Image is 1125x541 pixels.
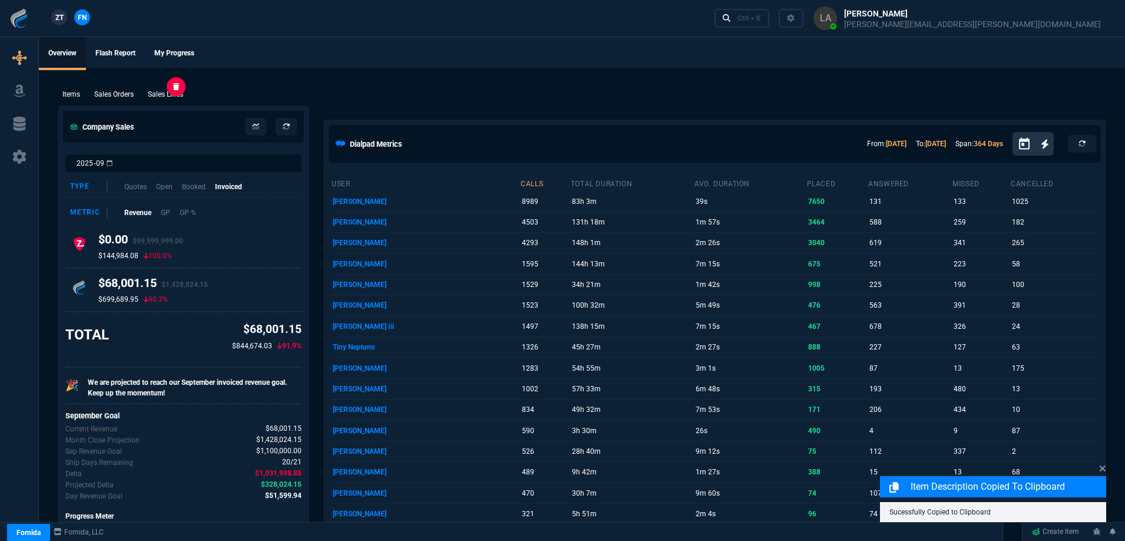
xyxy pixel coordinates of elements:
[522,297,568,314] p: 1523
[522,485,568,502] p: 470
[124,182,147,192] p: Quotes
[572,381,692,397] p: 57h 33m
[522,339,568,355] p: 1326
[954,401,1008,418] p: 434
[696,235,804,251] p: 2m 26s
[65,424,117,434] p: Revenue for Sep.
[272,457,302,468] p: spec.value
[952,174,1010,191] th: missed
[333,423,518,439] p: [PERSON_NAME]
[696,360,804,377] p: 3m 1s
[572,256,692,272] p: 144h 13m
[572,339,692,355] p: 45h 27m
[1012,276,1096,293] p: 100
[954,193,1008,210] p: 133
[808,235,866,251] p: 3040
[522,193,568,210] p: 8989
[869,381,950,397] p: 193
[696,381,804,397] p: 6m 48s
[333,297,518,314] p: [PERSON_NAME]
[572,401,692,418] p: 49h 32m
[65,446,122,457] p: Company Revenue Goal for Sep.
[808,214,866,230] p: 3464
[954,214,1008,230] p: 259
[954,443,1008,460] p: 337
[522,464,568,480] p: 489
[215,182,242,192] p: Invoiced
[889,507,1097,517] p: Sucessfully Copied to Clipboard
[696,401,804,418] p: 7m 53s
[955,138,1003,149] p: Span:
[98,232,183,251] h4: $0.00
[1012,214,1096,230] p: 182
[255,423,302,434] p: spec.value
[696,297,804,314] p: 5m 49s
[78,12,87,23] span: FN
[696,256,804,272] p: 7m 15s
[572,297,692,314] p: 100h 32m
[182,182,206,192] p: Booked
[333,256,518,272] p: [PERSON_NAME]
[250,479,302,490] p: spec.value
[808,318,866,335] p: 467
[65,411,302,421] h6: September Goal
[869,485,950,502] p: 107
[244,468,302,479] p: spec.value
[954,360,1008,377] p: 13
[333,214,518,230] p: [PERSON_NAME]
[39,37,86,70] a: Overview
[246,434,302,446] p: spec.value
[808,464,866,480] p: 388
[62,89,80,100] p: Items
[572,235,692,251] p: 148h 1m
[180,207,196,218] p: GP %
[333,464,518,480] p: [PERSON_NAME]
[333,235,518,251] p: [PERSON_NAME]
[572,423,692,439] p: 3h 30m
[333,506,518,522] p: [PERSON_NAME]
[522,381,568,397] p: 1002
[143,251,172,260] p: 100.0%
[333,401,518,418] p: [PERSON_NAME]
[911,480,1104,494] p: Item Description Copied to Clipboard
[869,401,950,418] p: 206
[806,174,868,191] th: placed
[696,423,804,439] p: 26s
[696,214,804,230] p: 1m 57s
[869,235,950,251] p: 619
[333,276,518,293] p: [PERSON_NAME]
[572,485,692,502] p: 30h 7m
[572,193,692,210] p: 83h 3m
[1012,401,1096,418] p: 10
[350,138,402,150] h5: Dialpad Metrics
[86,37,145,70] a: Flash Report
[954,318,1008,335] p: 326
[869,297,950,314] p: 563
[808,256,866,272] p: 675
[98,251,138,260] p: $144,984.08
[522,506,568,522] p: 321
[808,276,866,293] p: 998
[737,14,761,23] div: Ctrl + K
[232,341,272,351] p: $844,674.03
[50,527,107,537] a: msbcCompanyName
[869,423,950,439] p: 4
[954,276,1008,293] p: 190
[333,318,518,335] p: [PERSON_NAME] Iii
[696,506,804,522] p: 2m 4s
[869,276,950,293] p: 225
[522,276,568,293] p: 1529
[65,511,302,522] p: Progress Meter
[266,423,302,434] span: Revenue for Sep.
[522,318,568,335] p: 1497
[572,464,692,480] p: 9h 42m
[869,193,950,210] p: 131
[522,443,568,460] p: 526
[133,237,183,245] span: $99,999,999.00
[265,490,302,502] span: Delta divided by the remaining ship days.
[925,140,946,148] a: [DATE]
[520,174,570,191] th: calls
[869,360,950,377] p: 87
[572,360,692,377] p: 54h 55m
[333,485,518,502] p: [PERSON_NAME]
